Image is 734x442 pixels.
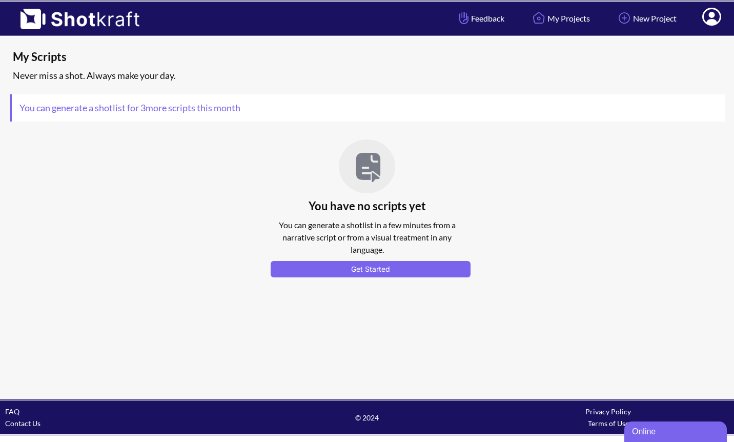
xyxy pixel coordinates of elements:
img: FilePointer Icon [339,139,395,193]
span: My Scripts [13,49,548,65]
a: New Project [608,5,684,32]
img: Hand Icon [457,9,471,27]
a: My Projects [522,5,598,32]
div: You have no scripts yet [264,132,470,216]
div: Never miss a shot. Always make your day. [10,67,729,84]
img: Add Icon [616,9,633,27]
div: Privacy Policy [487,406,729,417]
iframe: chat widget [624,419,729,442]
span: You can generate a shotlist for [12,94,248,122]
span: 3 more scripts this month [139,102,240,113]
span: Feedback [457,12,504,24]
span: © 2024 [247,412,488,424]
img: Home Icon [530,9,547,27]
a: FAQ [5,407,19,416]
div: You can generate a shotlist in a few minutes from a narrative script or from a visual treatment i... [264,216,470,258]
a: Contact Us [5,419,40,428]
div: Terms of Use [487,417,729,429]
button: Get Started [271,261,471,277]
